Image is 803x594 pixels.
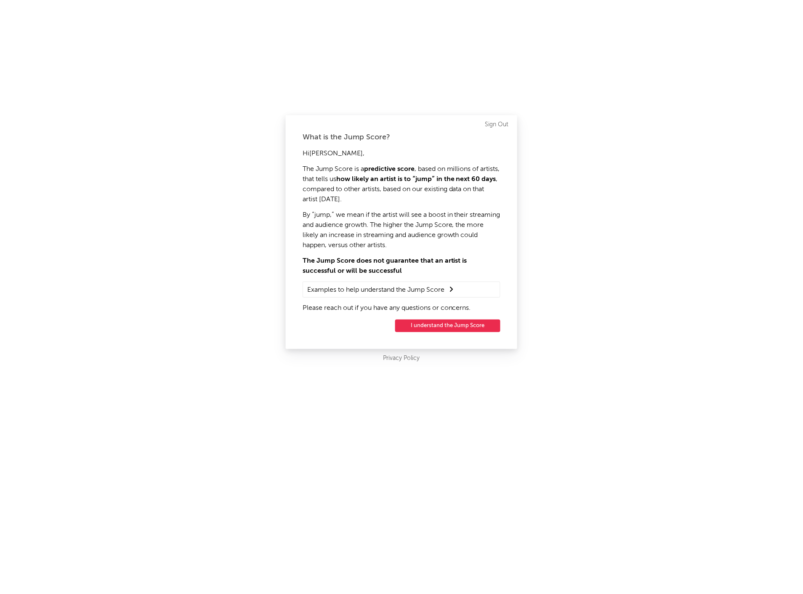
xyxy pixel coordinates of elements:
div: What is the Jump Score? [303,132,500,142]
strong: how likely an artist is to “jump” in the next 60 days [336,176,496,183]
a: Privacy Policy [383,353,420,364]
p: Hi [PERSON_NAME] , [303,149,500,159]
button: I understand the Jump Score [395,320,500,332]
summary: Examples to help understand the Jump Score [307,284,496,295]
p: Please reach out if you have any questions or concerns. [303,303,500,313]
strong: predictive score [364,166,415,173]
p: The Jump Score is a , based on millions of artists, that tells us , compared to other artists, ba... [303,164,500,205]
p: By “jump,” we mean if the artist will see a boost in their streaming and audience growth. The hig... [303,210,500,250]
strong: The Jump Score does not guarantee that an artist is successful or will be successful [303,258,467,274]
a: Sign Out [485,120,509,130]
